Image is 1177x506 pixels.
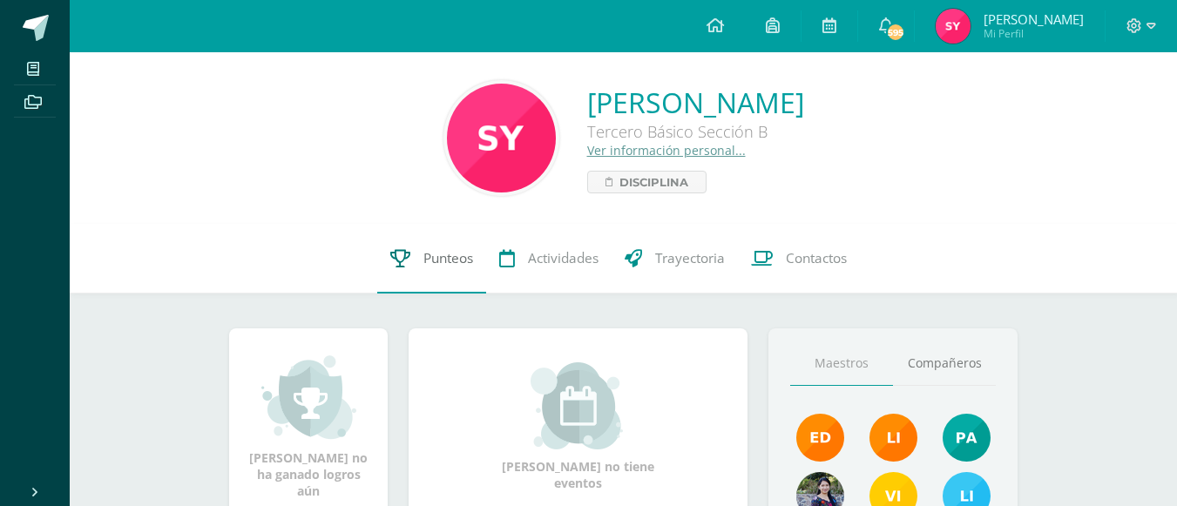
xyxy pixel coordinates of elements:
div: [PERSON_NAME] no tiene eventos [491,362,666,491]
img: cefb4344c5418beef7f7b4a6cc3e812c.png [869,414,917,462]
img: 0aa53c0745a0659898462b4f1c47c08b.png [936,9,971,44]
img: event_small.png [531,362,626,449]
img: 2c806240ae564081ed1580ca1ad6c7d7.png [447,84,556,192]
a: Punteos [377,224,486,293]
div: [PERSON_NAME] no ha ganado logros aún [247,354,370,499]
span: Trayectoria [655,249,725,267]
a: [PERSON_NAME] [587,84,804,121]
a: Trayectoria [612,224,738,293]
span: 595 [886,23,905,42]
span: Disciplina [619,172,688,192]
span: Contactos [786,249,847,267]
a: Actividades [486,224,612,293]
img: achievement_small.png [261,354,356,441]
a: Ver información personal... [587,142,746,159]
span: Mi Perfil [984,26,1084,41]
img: f40e456500941b1b33f0807dd74ea5cf.png [796,414,844,462]
div: Tercero Básico Sección B [587,121,804,142]
a: Maestros [790,341,893,386]
a: Compañeros [893,341,996,386]
span: Punteos [423,249,473,267]
img: 40c28ce654064086a0d3fb3093eec86e.png [943,414,991,462]
span: Actividades [528,249,599,267]
span: [PERSON_NAME] [984,10,1084,28]
a: Contactos [738,224,860,293]
a: Disciplina [587,171,707,193]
